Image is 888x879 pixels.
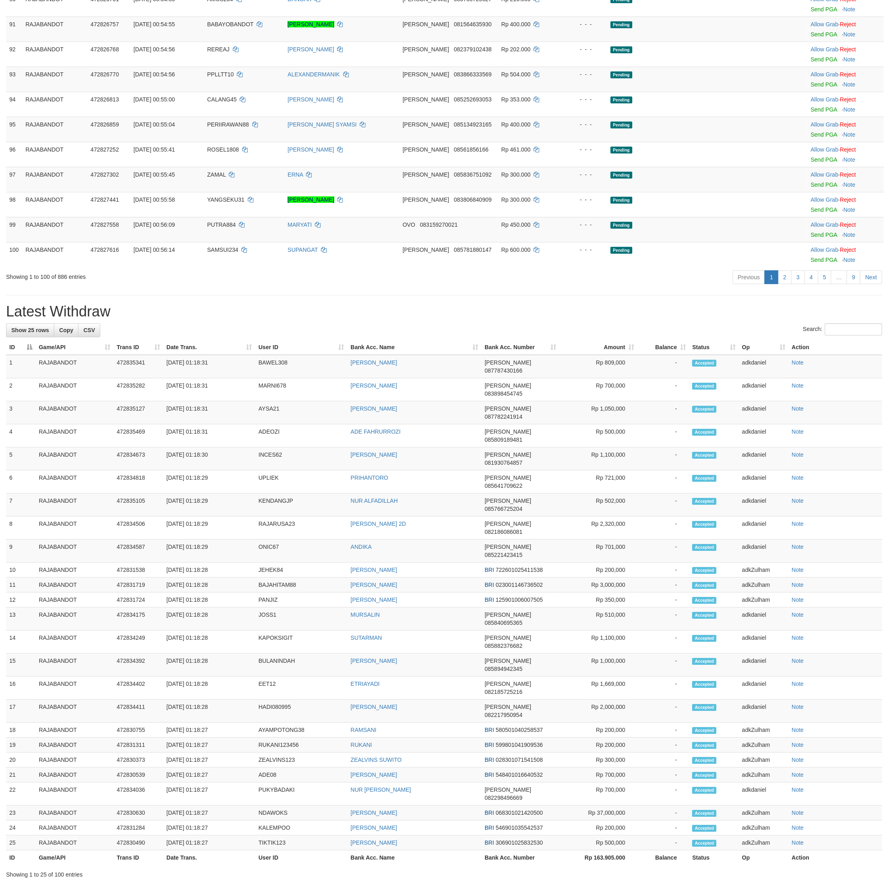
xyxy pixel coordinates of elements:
span: · [810,247,839,253]
a: Reject [840,96,856,103]
span: · [810,96,839,103]
td: RAJABANDOT [22,92,87,117]
a: Send PGA [810,257,837,263]
span: REREAJ [207,46,229,53]
span: Pending [610,247,632,254]
td: AYSA21 [255,401,347,424]
td: 100 [6,242,22,267]
div: - - - [565,70,603,78]
a: Reject [840,196,856,203]
a: ERNA [287,171,303,178]
a: 9 [846,270,860,284]
span: PPLLTT10 [207,71,234,78]
a: Note [791,359,804,366]
span: Accepted [692,406,716,413]
a: Note [843,106,855,113]
a: Note [791,839,804,846]
a: [PERSON_NAME] [350,771,397,778]
span: CALANG45 [207,96,236,103]
span: 472826813 [91,96,119,103]
td: MARNI678 [255,378,347,401]
td: · [807,117,884,142]
div: - - - [565,171,603,179]
td: RAJABANDOT [22,17,87,42]
span: Copy 083866333569 to clipboard [454,71,491,78]
a: MARYATI [287,221,312,228]
a: [PERSON_NAME] [350,704,397,710]
span: Pending [610,97,632,103]
a: Note [843,31,855,38]
span: [DATE] 00:54:56 [133,46,175,53]
span: ZAMAL [207,171,226,178]
a: Previous [732,270,765,284]
a: MURSALIN [350,611,380,618]
span: OVO [403,221,415,228]
a: Send PGA [810,181,837,188]
td: BAWEL308 [255,355,347,378]
span: Copy 082379102438 to clipboard [454,46,491,53]
a: Allow Grab [810,221,838,228]
td: 1 [6,355,36,378]
a: Note [791,786,804,793]
span: CSV [83,327,95,333]
a: Note [791,611,804,618]
span: Accepted [692,429,716,436]
span: Copy 08561856166 to clipboard [454,146,489,153]
span: [DATE] 00:55:41 [133,146,175,153]
span: Copy 085781880147 to clipboard [454,247,491,253]
a: Allow Grab [810,46,838,53]
a: Note [791,567,804,573]
a: RUKANI [350,742,372,748]
td: 93 [6,67,22,92]
span: ROSEL1808 [207,146,239,153]
a: Note [791,521,804,527]
span: Copy 083806840909 to clipboard [454,196,491,203]
th: Op: activate to sort column ascending [738,340,788,355]
a: Note [791,428,804,435]
a: Note [791,809,804,816]
a: Note [791,771,804,778]
a: 2 [778,270,791,284]
a: Note [791,658,804,664]
a: … [831,270,847,284]
span: [PERSON_NAME] [403,21,449,27]
span: Pending [610,21,632,28]
td: · [807,42,884,67]
td: ADEOZI [255,424,347,447]
td: adkdaniel [738,378,788,401]
span: Pending [610,172,632,179]
a: Note [791,634,804,641]
span: Rp 461.000 [501,146,530,153]
a: 3 [791,270,805,284]
span: Accepted [692,360,716,367]
a: [PERSON_NAME] [350,658,397,664]
td: Rp 1,050,000 [559,401,637,424]
th: Trans ID: activate to sort column ascending [114,340,163,355]
td: adkdaniel [738,401,788,424]
div: - - - [565,95,603,103]
td: · [807,217,884,242]
div: - - - [565,20,603,28]
a: ANDIKA [350,544,371,550]
span: [PERSON_NAME] [403,146,449,153]
td: - [637,401,689,424]
a: 5 [818,270,831,284]
td: 4 [6,424,36,447]
td: 472835341 [114,355,163,378]
input: Search: [825,323,882,335]
a: Note [843,156,855,163]
span: · [810,196,839,203]
span: Copy 087787430166 to clipboard [485,367,522,374]
td: · [807,142,884,167]
td: RAJABANDOT [22,242,87,267]
td: RAJABANDOT [36,401,114,424]
a: Reject [840,221,856,228]
div: - - - [565,221,603,229]
td: 97 [6,167,22,192]
td: 92 [6,42,22,67]
a: Allow Grab [810,196,838,203]
span: [PERSON_NAME] [403,121,449,128]
div: - - - [565,120,603,129]
span: · [810,146,839,153]
span: Accepted [692,383,716,390]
